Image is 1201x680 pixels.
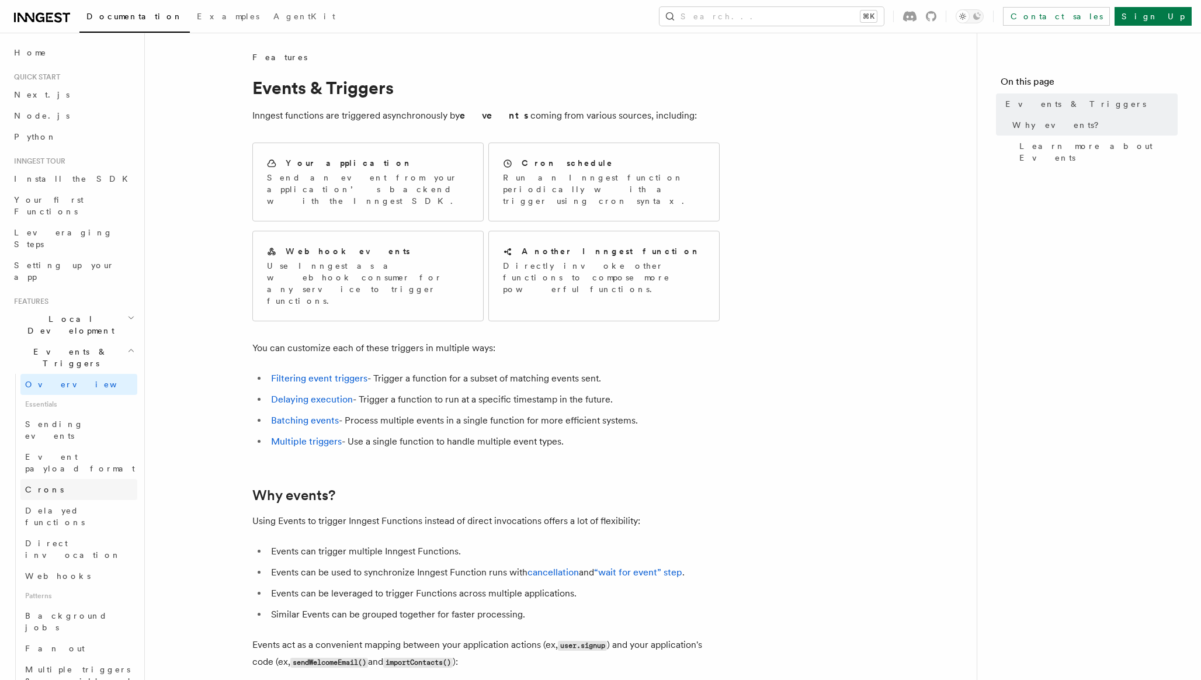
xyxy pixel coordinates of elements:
[25,539,121,560] span: Direct invocation
[252,513,720,529] p: Using Events to trigger Inngest Functions instead of direct invocations offers a lot of flexibility:
[460,110,530,121] strong: events
[267,172,469,207] p: Send an event from your application’s backend with the Inngest SDK.
[9,222,137,255] a: Leveraging Steps
[190,4,266,32] a: Examples
[25,452,135,473] span: Event payload format
[488,231,720,321] a: Another Inngest functionDirectly invoke other functions to compose more powerful functions.
[197,12,259,21] span: Examples
[14,90,70,99] span: Next.js
[1012,119,1107,131] span: Why events?
[20,446,137,479] a: Event payload format
[9,341,137,374] button: Events & Triggers
[252,340,720,356] p: You can customize each of these triggers in multiple ways:
[14,228,113,249] span: Leveraging Steps
[14,47,47,58] span: Home
[558,641,607,651] code: user.signup
[503,172,705,207] p: Run an Inngest function periodically with a trigger using cron syntax.
[488,143,720,221] a: Cron scheduleRun an Inngest function periodically with a trigger using cron syntax.
[659,7,884,26] button: Search...⌘K
[268,606,720,623] li: Similar Events can be grouped together for faster processing.
[266,4,342,32] a: AgentKit
[252,231,484,321] a: Webhook eventsUse Inngest as a webhook consumer for any service to trigger functions.
[268,585,720,602] li: Events can be leveraged to trigger Functions across multiple applications.
[1001,93,1178,115] a: Events & Triggers
[271,415,339,426] a: Batching events
[20,395,137,414] span: Essentials
[268,370,720,387] li: - Trigger a function for a subset of matching events sent.
[290,658,368,668] code: sendWelcomeEmail()
[20,565,137,587] a: Webhooks
[268,543,720,560] li: Events can trigger multiple Inngest Functions.
[20,500,137,533] a: Delayed functions
[14,132,57,141] span: Python
[9,255,137,287] a: Setting up your app
[503,260,705,295] p: Directly invoke other functions to compose more powerful functions.
[9,84,137,105] a: Next.js
[9,168,137,189] a: Install the SDK
[20,638,137,659] a: Fan out
[286,245,410,257] h2: Webhook events
[9,42,137,63] a: Home
[252,77,720,98] h1: Events & Triggers
[1001,75,1178,93] h4: On this page
[9,189,137,222] a: Your first Functions
[9,157,65,166] span: Inngest tour
[20,587,137,605] span: Patterns
[9,126,137,147] a: Python
[1115,7,1192,26] a: Sign Up
[594,567,682,578] a: “wait for event” step
[20,479,137,500] a: Crons
[14,195,84,216] span: Your first Functions
[268,433,720,450] li: - Use a single function to handle multiple event types.
[9,297,48,306] span: Features
[20,605,137,638] a: Background jobs
[956,9,984,23] button: Toggle dark mode
[14,261,114,282] span: Setting up your app
[271,373,367,384] a: Filtering event triggers
[20,374,137,395] a: Overview
[1003,7,1110,26] a: Contact sales
[9,346,127,369] span: Events & Triggers
[25,571,91,581] span: Webhooks
[860,11,877,22] kbd: ⌘K
[252,107,720,124] p: Inngest functions are triggered asynchronously by coming from various sources, including:
[14,111,70,120] span: Node.js
[25,611,107,632] span: Background jobs
[252,487,335,504] a: Why events?
[9,313,127,336] span: Local Development
[1019,140,1178,164] span: Learn more about Events
[9,72,60,82] span: Quick start
[1008,115,1178,136] a: Why events?
[286,157,412,169] h2: Your application
[79,4,190,33] a: Documentation
[252,637,720,671] p: Events act as a convenient mapping between your application actions (ex, ) and your application's...
[14,174,135,183] span: Install the SDK
[268,391,720,408] li: - Trigger a function to run at a specific timestamp in the future.
[273,12,335,21] span: AgentKit
[268,412,720,429] li: - Process multiple events in a single function for more efficient systems.
[9,105,137,126] a: Node.js
[522,245,700,257] h2: Another Inngest function
[1005,98,1146,110] span: Events & Triggers
[25,485,64,494] span: Crons
[268,564,720,581] li: Events can be used to synchronize Inngest Function runs with and .
[25,419,84,440] span: Sending events
[25,380,145,389] span: Overview
[522,157,613,169] h2: Cron schedule
[20,533,137,565] a: Direct invocation
[271,436,342,447] a: Multiple triggers
[20,414,137,446] a: Sending events
[267,260,469,307] p: Use Inngest as a webhook consumer for any service to trigger functions.
[252,143,484,221] a: Your applicationSend an event from your application’s backend with the Inngest SDK.
[1015,136,1178,168] a: Learn more about Events
[9,308,137,341] button: Local Development
[25,644,85,653] span: Fan out
[527,567,579,578] a: cancellation
[271,394,353,405] a: Delaying execution
[252,51,307,63] span: Features
[25,506,85,527] span: Delayed functions
[86,12,183,21] span: Documentation
[383,658,453,668] code: importContacts()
